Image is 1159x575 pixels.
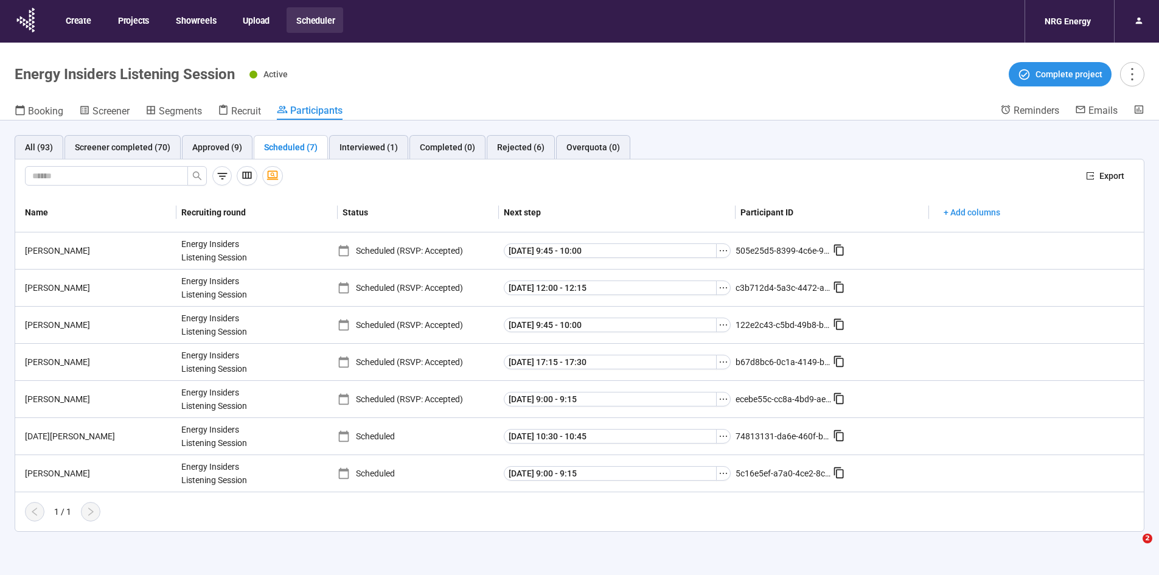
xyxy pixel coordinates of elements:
span: [DATE] 10:30 - 10:45 [509,430,586,443]
div: Energy Insiders Listening Session [176,270,268,306]
button: ellipsis [716,243,731,258]
span: ellipsis [719,431,728,441]
span: search [192,171,202,181]
button: ellipsis [716,281,731,295]
span: more [1124,66,1140,82]
button: Scheduler [287,7,343,33]
span: Export [1099,169,1124,183]
a: Booking [15,104,63,120]
button: ellipsis [716,466,731,481]
div: [PERSON_NAME] [20,281,176,294]
span: ellipsis [719,394,728,404]
div: Approved (9) [192,141,242,154]
a: Segments [145,104,202,120]
span: right [86,507,96,517]
div: Scheduled (RSVP: Accepted) [338,244,499,257]
button: Upload [233,7,278,33]
button: [DATE] 9:45 - 10:00 [504,243,717,258]
div: [PERSON_NAME] [20,467,176,480]
div: c3b712d4-5a3c-4472-a740-7a305dd43eec [736,281,833,294]
button: search [187,166,207,186]
div: [PERSON_NAME] [20,355,176,369]
button: [DATE] 12:00 - 12:15 [504,281,717,295]
div: 122e2c43-c5bd-49b8-bbc6-2c745e3d8181 [736,318,833,332]
div: NRG Energy [1037,10,1098,33]
span: Participants [290,105,343,116]
th: Recruiting round [176,193,338,232]
div: Energy Insiders Listening Session [176,232,268,269]
div: Scheduled (RSVP: Accepted) [338,355,499,369]
button: right [81,502,100,521]
div: All (93) [25,141,53,154]
h1: Energy Insiders Listening Session [15,66,235,83]
div: 74813131-da6e-460f-b1fd-ab5c2241c4c7 [736,430,833,443]
a: Participants [277,104,343,120]
button: ellipsis [716,318,731,332]
div: Completed (0) [420,141,475,154]
div: Energy Insiders Listening Session [176,418,268,455]
span: [DATE] 9:00 - 9:15 [509,392,577,406]
button: + Add columns [934,203,1010,222]
div: Scheduled [338,467,499,480]
button: ellipsis [716,392,731,406]
button: Projects [108,7,158,33]
div: b67d8bc6-0c1a-4149-b011-ba4aa0cc5741 [736,355,833,369]
span: [DATE] 9:45 - 10:00 [509,244,582,257]
span: export [1086,172,1095,180]
span: Recruit [231,105,261,117]
iframe: Intercom live chat [1118,534,1147,563]
a: Recruit [218,104,261,120]
button: [DATE] 17:15 - 17:30 [504,355,717,369]
button: [DATE] 9:45 - 10:00 [504,318,717,332]
button: [DATE] 9:00 - 9:15 [504,466,717,481]
span: ellipsis [719,357,728,367]
button: left [25,502,44,521]
div: Energy Insiders Listening Session [176,455,268,492]
span: Booking [28,105,63,117]
span: ellipsis [719,246,728,256]
div: 1 / 1 [54,505,71,518]
div: Energy Insiders Listening Session [176,307,268,343]
span: Screener [92,105,130,117]
div: [PERSON_NAME] [20,392,176,406]
button: exportExport [1076,166,1134,186]
span: Segments [159,105,202,117]
span: [DATE] 12:00 - 12:15 [509,281,586,294]
span: Reminders [1014,105,1059,116]
span: [DATE] 17:15 - 17:30 [509,355,586,369]
a: Emails [1075,104,1118,119]
div: Scheduled (RSVP: Accepted) [338,281,499,294]
div: ecebe55c-cc8a-4bd9-ae76-d24a96a82799 [736,392,833,406]
a: Screener [79,104,130,120]
span: Active [263,69,288,79]
div: [PERSON_NAME] [20,244,176,257]
div: Scheduled (RSVP: Accepted) [338,392,499,406]
button: more [1120,62,1144,86]
th: Participant ID [736,193,929,232]
span: Complete project [1035,68,1102,81]
div: Scheduled (RSVP: Accepted) [338,318,499,332]
div: Screener completed (70) [75,141,170,154]
button: ellipsis [716,429,731,444]
button: Showreels [166,7,224,33]
span: + Add columns [944,206,1000,219]
th: Status [338,193,499,232]
button: [DATE] 9:00 - 9:15 [504,392,717,406]
div: Energy Insiders Listening Session [176,344,268,380]
div: Overquota (0) [566,141,620,154]
div: Scheduled [338,430,499,443]
span: Emails [1088,105,1118,116]
th: Next step [499,193,736,232]
th: Name [15,193,176,232]
div: 505e25d5-8399-4c6e-9c79-9d60f685c2e1 [736,244,833,257]
span: ellipsis [719,283,728,293]
span: 2 [1143,534,1152,543]
span: left [30,507,40,517]
div: 5c16e5ef-a7a0-4ce2-8c67-924a19f0b25f [736,467,833,480]
div: Energy Insiders Listening Session [176,381,268,417]
div: Scheduled (7) [264,141,318,154]
button: ellipsis [716,355,731,369]
button: Create [56,7,100,33]
a: Reminders [1000,104,1059,119]
div: [DATE][PERSON_NAME] [20,430,176,443]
